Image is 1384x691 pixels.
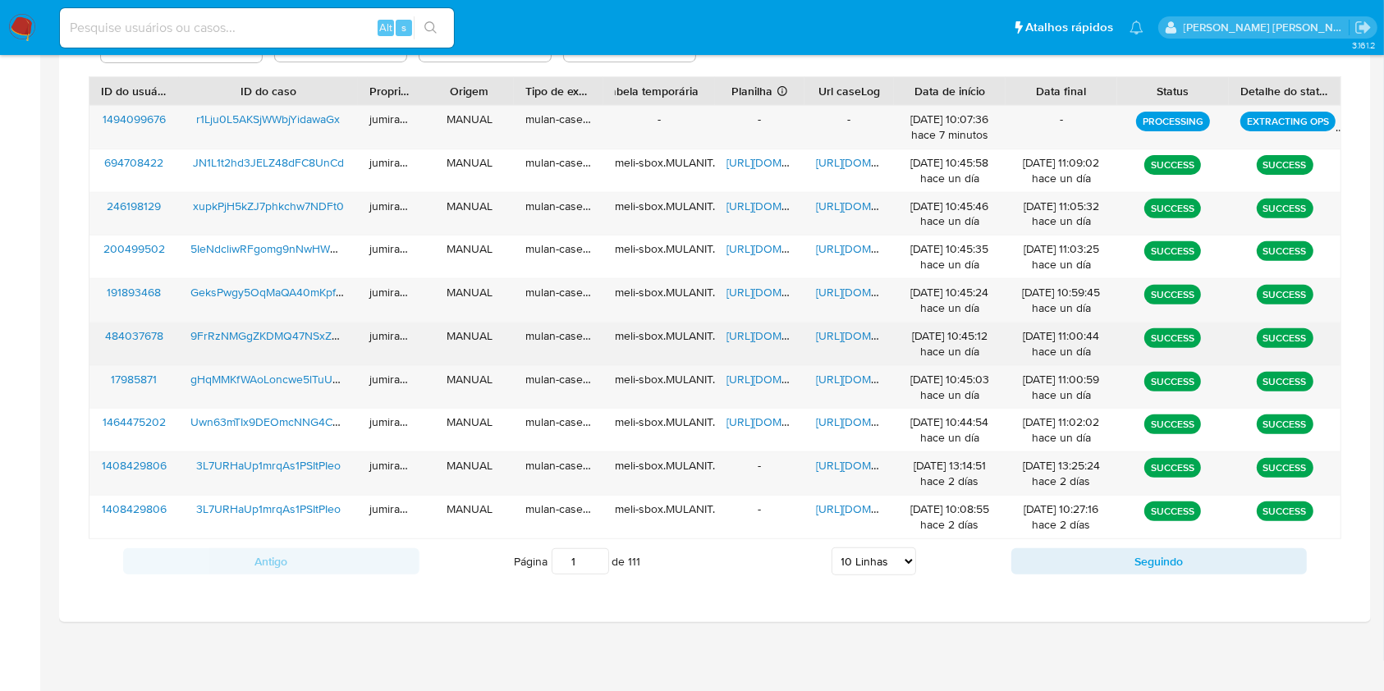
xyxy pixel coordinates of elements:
[1130,21,1143,34] a: Notificações
[1184,20,1350,35] p: juliane.miranda@mercadolivre.com
[379,20,392,35] span: Alt
[401,20,406,35] span: s
[1352,39,1376,52] span: 3.161.2
[414,16,447,39] button: search-icon
[60,17,454,39] input: Pesquise usuários ou casos...
[1354,19,1372,36] a: Sair
[1025,19,1113,36] span: Atalhos rápidos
